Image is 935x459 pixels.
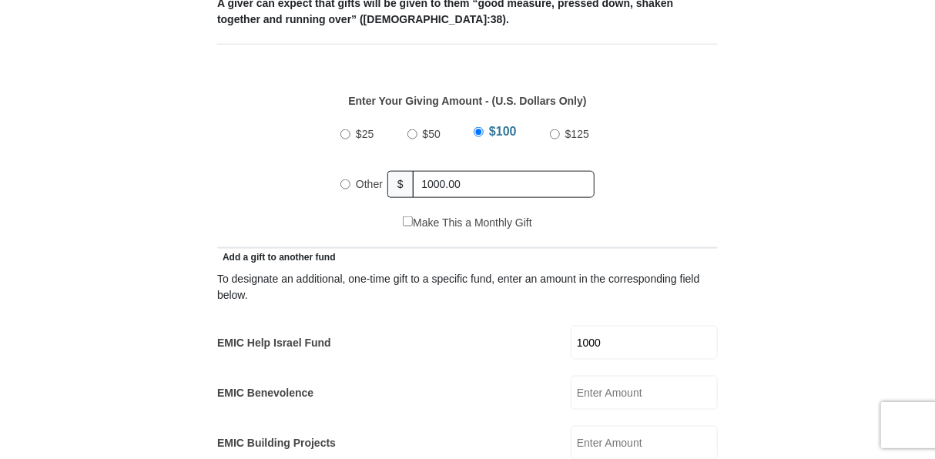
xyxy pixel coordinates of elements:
[571,326,718,360] input: Enter Amount
[217,271,718,303] div: To designate an additional, one-time gift to a specific fund, enter an amount in the correspondin...
[565,128,589,140] span: $125
[423,128,441,140] span: $50
[356,128,374,140] span: $25
[403,215,532,231] label: Make This a Monthly Gift
[348,95,586,107] strong: Enter Your Giving Amount - (U.S. Dollars Only)
[413,171,595,198] input: Other Amount
[403,216,413,226] input: Make This a Monthly Gift
[356,178,383,190] span: Other
[217,335,331,351] label: EMIC Help Israel Fund
[489,125,517,138] span: $100
[571,376,718,410] input: Enter Amount
[217,252,336,263] span: Add a gift to another fund
[217,385,313,401] label: EMIC Benevolence
[217,435,336,451] label: EMIC Building Projects
[387,171,414,198] span: $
